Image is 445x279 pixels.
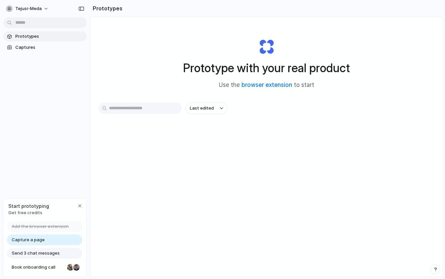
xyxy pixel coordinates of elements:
[66,263,74,271] div: Nicole Kubica
[12,264,64,271] span: Book onboarding call
[15,33,84,40] span: Prototypes
[8,202,49,210] span: Start prototyping
[186,103,227,114] button: Last edited
[8,210,49,216] span: Get free credits
[15,5,42,12] span: tejusr-meda
[3,31,87,41] a: Prototypes
[12,237,45,243] span: Capture a page
[242,82,292,88] a: browser extension
[72,263,80,271] div: Christian Iacullo
[12,223,69,230] span: Add the browser extension
[190,105,214,112] span: Last edited
[7,262,82,273] a: Book onboarding call
[3,3,52,14] button: tejusr-meda
[90,4,122,12] h2: Prototypes
[12,250,60,257] span: Send 3 chat messages
[3,42,87,52] a: Captures
[15,44,84,51] span: Captures
[183,59,350,77] h1: Prototype with your real product
[219,81,314,90] span: Use the to start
